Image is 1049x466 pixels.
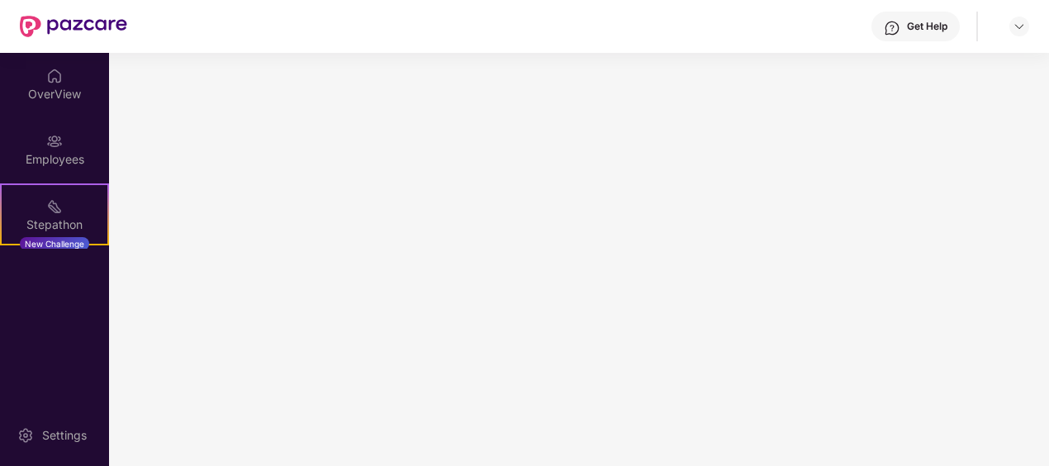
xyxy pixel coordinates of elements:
[2,216,107,233] div: Stepathon
[46,198,63,215] img: svg+xml;base64,PHN2ZyB4bWxucz0iaHR0cDovL3d3dy53My5vcmcvMjAwMC9zdmciIHdpZHRoPSIyMSIgaGVpZ2h0PSIyMC...
[884,20,900,36] img: svg+xml;base64,PHN2ZyBpZD0iSGVscC0zMngzMiIgeG1sbnM9Imh0dHA6Ly93d3cudzMub3JnLzIwMDAvc3ZnIiB3aWR0aD...
[17,427,34,444] img: svg+xml;base64,PHN2ZyBpZD0iU2V0dGluZy0yMHgyMCIgeG1sbnM9Imh0dHA6Ly93d3cudzMub3JnLzIwMDAvc3ZnIiB3aW...
[37,427,92,444] div: Settings
[46,133,63,150] img: svg+xml;base64,PHN2ZyBpZD0iRW1wbG95ZWVzIiB4bWxucz0iaHR0cDovL3d3dy53My5vcmcvMjAwMC9zdmciIHdpZHRoPS...
[20,237,89,250] div: New Challenge
[20,16,127,37] img: New Pazcare Logo
[46,68,63,84] img: svg+xml;base64,PHN2ZyBpZD0iSG9tZSIgeG1sbnM9Imh0dHA6Ly93d3cudzMub3JnLzIwMDAvc3ZnIiB3aWR0aD0iMjAiIG...
[907,20,947,33] div: Get Help
[1013,20,1026,33] img: svg+xml;base64,PHN2ZyBpZD0iRHJvcGRvd24tMzJ4MzIiIHhtbG5zPSJodHRwOi8vd3d3LnczLm9yZy8yMDAwL3N2ZyIgd2...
